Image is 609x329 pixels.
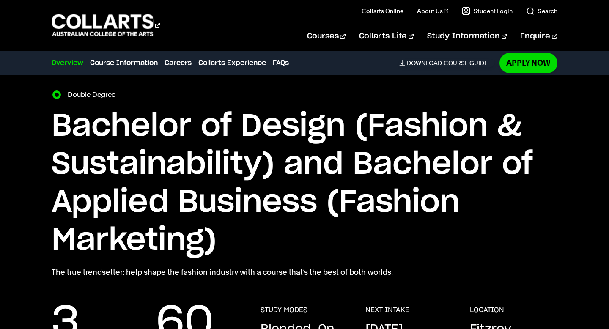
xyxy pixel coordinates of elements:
label: Double Degree [68,89,121,101]
a: Apply Now [499,53,557,73]
h3: STUDY MODES [261,306,307,314]
a: Courses [307,22,346,50]
a: DownloadCourse Guide [399,59,494,67]
a: Overview [52,58,83,68]
a: Enquire [520,22,557,50]
a: FAQs [273,58,289,68]
a: Collarts Life [359,22,414,50]
p: The true trendsetter: help shape the fashion industry with a course that’s the best of both worlds. [52,266,557,278]
div: Go to homepage [52,13,160,37]
a: Collarts Experience [198,58,266,68]
a: Study Information [427,22,507,50]
h3: NEXT INTAKE [365,306,409,314]
h1: Bachelor of Design (Fashion & Sustainability) and Bachelor of Applied Business (Fashion Marketing) [52,107,557,260]
h3: LOCATION [470,306,504,314]
a: Careers [165,58,192,68]
a: Collarts Online [362,7,403,15]
a: Student Login [462,7,513,15]
a: About Us [417,7,448,15]
span: Download [407,59,442,67]
a: Course Information [90,58,158,68]
a: Search [526,7,557,15]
